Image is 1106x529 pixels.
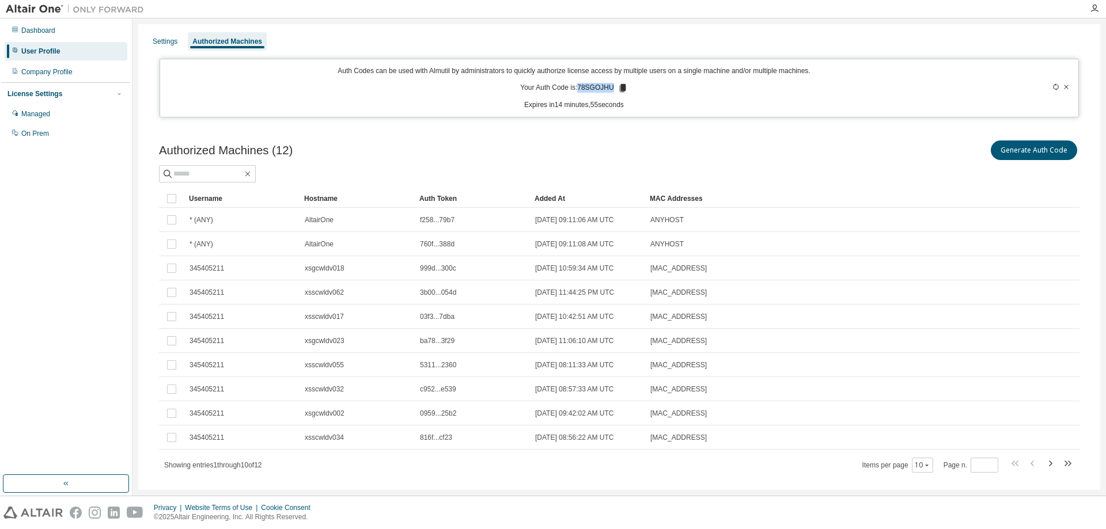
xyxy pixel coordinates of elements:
[108,507,120,519] img: linkedin.svg
[6,3,150,15] img: Altair One
[305,385,344,394] span: xsscwldv032
[305,336,344,345] span: xsgcwldv023
[535,264,614,273] span: [DATE] 10:59:34 AM UTC
[420,288,456,297] span: 3b00...054d
[192,37,262,46] div: Authorized Machines
[159,144,293,157] span: Authorized Machines (12)
[21,129,49,138] div: On Prem
[420,215,454,224] span: f258...79b7
[650,360,707,370] span: [MAC_ADDRESS]
[420,336,454,345] span: ba78...3f29
[21,26,55,35] div: Dashboard
[535,312,614,321] span: [DATE] 10:42:51 AM UTC
[535,215,614,224] span: [DATE] 09:11:06 AM UTC
[535,360,614,370] span: [DATE] 08:11:33 AM UTC
[7,89,62,98] div: License Settings
[70,507,82,519] img: facebook.svg
[650,239,684,249] span: ANYHOST
[305,264,344,273] span: xsgcwldv018
[535,239,614,249] span: [DATE] 09:11:08 AM UTC
[305,215,334,224] span: AltairOne
[991,140,1077,160] button: Generate Auth Code
[862,458,933,473] span: Items per page
[190,239,213,249] span: * (ANY)
[185,503,261,512] div: Website Terms of Use
[535,409,614,418] span: [DATE] 09:42:02 AM UTC
[535,189,641,208] div: Added At
[915,461,930,470] button: 10
[190,215,213,224] span: * (ANY)
[650,189,953,208] div: MAC Addresses
[420,360,456,370] span: 5311...2360
[190,433,224,442] span: 345405211
[190,288,224,297] span: 345405211
[305,239,334,249] span: AltairOne
[190,385,224,394] span: 345405211
[420,433,452,442] span: 816f...cf23
[650,409,707,418] span: [MAC_ADDRESS]
[305,360,344,370] span: xsscwldv055
[167,100,982,110] p: Expires in 14 minutes, 55 seconds
[3,507,63,519] img: altair_logo.svg
[419,189,525,208] div: Auth Token
[650,215,684,224] span: ANYHOST
[944,458,998,473] span: Page n.
[305,433,344,442] span: xsscwldv034
[190,336,224,345] span: 345405211
[190,409,224,418] span: 345405211
[167,66,982,76] p: Auth Codes can be used with Almutil by administrators to quickly authorize license access by mult...
[127,507,143,519] img: youtube.svg
[190,360,224,370] span: 345405211
[420,264,456,273] span: 999d...300c
[21,47,60,56] div: User Profile
[89,507,101,519] img: instagram.svg
[21,67,73,77] div: Company Profile
[164,461,262,469] span: Showing entries 1 through 10 of 12
[420,385,456,394] span: c952...e539
[154,512,317,522] p: © 2025 Altair Engineering, Inc. All Rights Reserved.
[190,312,224,321] span: 345405211
[420,239,454,249] span: 760f...388d
[305,288,344,297] span: xsscwldv062
[650,264,707,273] span: [MAC_ADDRESS]
[520,83,627,93] p: Your Auth Code is: 78SGOJHU
[420,409,456,418] span: 0959...25b2
[650,336,707,345] span: [MAC_ADDRESS]
[650,312,707,321] span: [MAC_ADDRESS]
[420,312,454,321] span: 03f3...7dba
[305,409,344,418] span: xsgcwldv002
[305,312,344,321] span: xsscwldv017
[304,189,410,208] div: Hostname
[190,264,224,273] span: 345405211
[21,109,50,119] div: Managed
[535,336,614,345] span: [DATE] 11:06:10 AM UTC
[153,37,177,46] div: Settings
[650,433,707,442] span: [MAC_ADDRESS]
[535,385,614,394] span: [DATE] 08:57:33 AM UTC
[261,503,317,512] div: Cookie Consent
[535,433,614,442] span: [DATE] 08:56:22 AM UTC
[189,189,295,208] div: Username
[535,288,614,297] span: [DATE] 11:44:25 PM UTC
[154,503,185,512] div: Privacy
[650,385,707,394] span: [MAC_ADDRESS]
[650,288,707,297] span: [MAC_ADDRESS]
